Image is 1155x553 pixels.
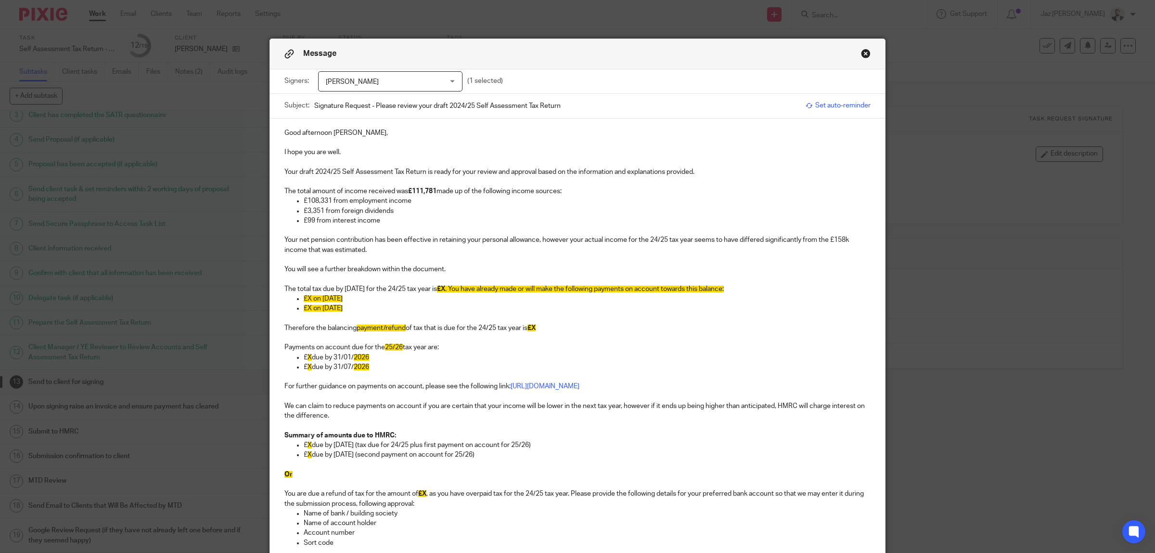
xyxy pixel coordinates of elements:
label: Signers: [284,76,313,86]
strong: £111,781 [408,188,436,195]
p: We can claim to reduce payments on account if you are certain that your income will be lower in t... [284,401,871,421]
span: . [445,286,447,292]
p: The total tax due by [DATE] for the 24/25 tax year is [284,284,871,294]
p: £ due by [DATE] (tax due for 24/25 plus first payment on account for 25/26) [304,440,871,450]
span: £X on [DATE] [304,295,343,302]
span: payment/refund [357,325,406,331]
p: Therefore the balancing of tax that is due for the 24/25 tax year is [284,323,871,333]
p: For further guidance on payments on account, please see the following link: [284,382,871,391]
p: (1 selected) [467,76,503,86]
span: £X [437,286,445,292]
span: Set auto-reminder [806,101,871,110]
p: £99 from interest income [304,216,871,225]
span: X [308,364,312,370]
p: £ due by [DATE] (second payment on account for 25/26) [304,450,871,460]
span: X [308,442,312,448]
p: You are due a refund of tax for the amount of , as you have overpaid tax for the 24/25 tax year. ... [284,489,871,509]
p: Name of bank / building society [304,509,871,518]
a: [URL][DOMAIN_NAME] [511,383,579,390]
p: Your draft 2024/25 Self Assessment Tax Return is ready for your review and approval based on the ... [284,167,871,177]
label: Subject: [284,101,309,110]
span: £X [527,325,536,331]
p: Account number [304,528,871,538]
span: X [308,451,312,458]
p: Your net pension contribution has been effective in retaining your personal allowance, however yo... [284,235,871,255]
span: 2026 [354,354,369,361]
span: You have already made or will make the following payments on account towards this balance: [448,286,724,292]
strong: Summary of amounts due to HMRC: [284,432,396,439]
p: Name of account holder [304,518,871,528]
span: £X on [DATE] [304,305,343,312]
p: £3,351 from foreign dividends [304,206,871,216]
p: Payments on account due for the tax year are: [284,342,871,352]
p: Sort code [304,538,871,548]
p: The total amount of income received was made up of the following income sources: [284,186,871,196]
span: 2026 [354,364,369,370]
p: £108,331 from employment income [304,196,871,206]
p: Good afternoon [PERSON_NAME], [284,128,871,138]
p: I hope you are well. [284,147,871,157]
span: Or [284,471,293,478]
span: 25/26 [385,344,403,351]
span: X [308,354,312,361]
p: £ due by 31/07/ [304,362,871,372]
span: £X [418,490,426,497]
span: [PERSON_NAME] [326,79,379,85]
p: You will see a further breakdown within the document. [284,264,871,274]
p: £ due by 31/01/ [304,353,871,362]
